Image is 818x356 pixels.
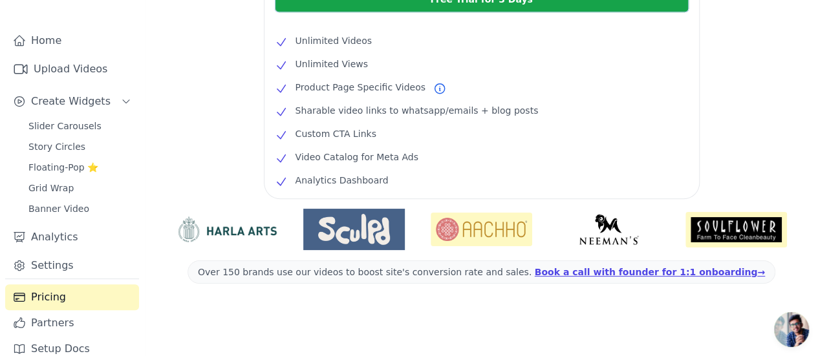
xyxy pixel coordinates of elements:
a: Book a call with founder for 1:1 onboarding [535,267,765,277]
a: Banner Video [21,200,139,218]
li: Custom CTA Links [275,126,689,141]
li: Video Catalog for Meta Ads [275,149,689,165]
img: HarlaArts [176,216,277,242]
a: Pricing [5,284,139,310]
div: Avoin keskustelu [774,312,809,347]
a: Settings [5,253,139,278]
img: Sculpd US [303,214,405,245]
button: Create Widgets [5,89,139,114]
span: Product Page Specific Videos [296,79,425,95]
span: Analytics Dashboard [296,173,389,188]
a: Upload Videos [5,56,139,82]
a: Analytics [5,224,139,250]
a: Grid Wrap [21,179,139,197]
span: Floating-Pop ⭐ [28,161,98,174]
img: Aachho [431,213,532,246]
span: Story Circles [28,140,85,153]
a: Slider Carousels [21,117,139,135]
a: Floating-Pop ⭐ [21,158,139,176]
a: Home [5,28,139,54]
span: Create Widgets [31,94,111,109]
span: Unlimited Videos [296,33,372,48]
span: Banner Video [28,202,89,215]
span: Slider Carousels [28,120,102,132]
span: Unlimited Views [296,56,368,72]
a: Partners [5,310,139,336]
a: Story Circles [21,138,139,156]
span: Grid Wrap [28,182,74,194]
img: Soulflower [685,212,787,247]
span: Sharable video links to whatsapp/emails + blog posts [296,103,539,118]
img: Neeman's [558,214,660,245]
